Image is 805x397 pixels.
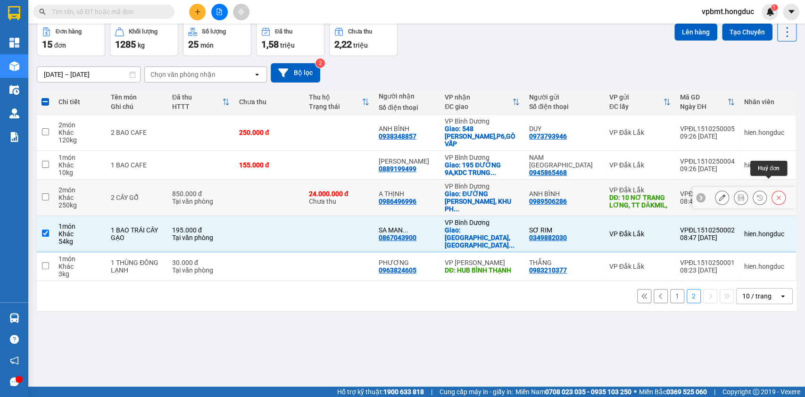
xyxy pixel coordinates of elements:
[766,8,774,16] img: icon-new-feature
[445,182,520,190] div: VP Bình Dương
[787,8,796,16] span: caret-down
[680,165,735,173] div: 09:26 [DATE]
[666,388,707,396] strong: 0369 525 060
[202,28,226,35] div: Số lượng
[188,39,199,50] span: 25
[680,157,735,165] div: VPĐL1510250004
[675,90,739,115] th: Toggle SortBy
[771,4,778,11] sup: 1
[379,266,416,274] div: 0963824605
[58,121,101,129] div: 2 món
[253,71,261,78] svg: open
[379,104,435,111] div: Số điện thoại
[58,255,101,263] div: 1 món
[445,161,520,176] div: Giao: 195 ĐƯỜNG 9A,KDC TRUNG SƠN,BÌNH HƯNG,BÌNH CHÁNH
[111,226,163,241] div: 1 BAO TRÁI CÂY GẠO
[379,234,416,241] div: 0867043900
[609,161,671,169] div: VP Đắk Lắk
[172,266,230,274] div: Tại văn phòng
[680,125,735,132] div: VPĐL1510250005
[194,8,201,15] span: plus
[779,292,787,300] svg: open
[403,226,408,234] span: ...
[280,41,295,49] span: triệu
[337,387,424,397] span: Hỗ trợ kỹ thuật:
[639,387,707,397] span: Miền Bắc
[10,356,19,365] span: notification
[680,234,735,241] div: 08:47 [DATE]
[445,93,512,101] div: VP nhận
[271,63,320,83] button: Bộ lọc
[753,389,759,395] span: copyright
[687,289,701,303] button: 2
[58,136,101,144] div: 120 kg
[445,125,520,148] div: Giao: 548 NGUYỄN OANH,P6,GÒ VẤP
[315,58,325,68] sup: 2
[200,41,214,49] span: món
[445,190,520,213] div: Giao: ĐƯỜNG PHAN CHI TRINH, KHU PHỐ 3, XÃ TÂN BIÊN, TÂY NINH
[233,4,249,20] button: aim
[239,129,299,136] div: 250.000 đ
[334,39,352,50] span: 2,22
[783,4,799,20] button: caret-down
[111,259,163,274] div: 1 THÙNG ĐÔNG LẠNH
[58,154,101,161] div: 1 món
[609,103,663,110] div: ĐC lấy
[183,22,251,56] button: Số lượng25món
[445,117,520,125] div: VP Bình Dương
[111,161,163,169] div: 1 BAO CAFE
[239,98,299,106] div: Chưa thu
[680,198,735,205] div: 08:48 [DATE]
[509,241,515,249] span: ...
[680,190,735,198] div: VPĐL1510250003
[674,24,717,41] button: Lên hàng
[167,90,234,115] th: Toggle SortBy
[379,190,435,198] div: A THỊNH
[529,198,567,205] div: 0989506286
[680,93,727,101] div: Mã GD
[529,266,567,274] div: 0983210377
[529,190,600,198] div: ANH BÌNH
[445,266,520,274] div: DĐ: HUB BÌNH THẠNH
[670,289,684,303] button: 1
[10,377,19,386] span: message
[58,186,101,194] div: 2 món
[115,39,136,50] span: 1285
[58,223,101,230] div: 1 món
[172,226,230,234] div: 195.000 đ
[529,234,567,241] div: 0349882030
[58,129,101,136] div: Khác
[445,154,520,161] div: VP Bình Dương
[309,103,362,110] div: Trạng thái
[714,387,715,397] span: |
[744,263,791,270] div: hien.hongduc
[529,132,567,140] div: 0973793946
[445,219,520,226] div: VP Bình Dương
[256,22,324,56] button: Đã thu1,58 triệu
[138,41,145,49] span: kg
[172,259,230,266] div: 30.000 đ
[129,28,158,35] div: Khối lượng
[9,313,19,323] img: warehouse-icon
[742,291,772,301] div: 10 / trang
[58,230,101,238] div: Khác
[9,85,19,95] img: warehouse-icon
[9,108,19,118] img: warehouse-icon
[772,4,776,11] span: 1
[58,98,101,106] div: Chi tiết
[9,132,19,142] img: solution-icon
[609,93,663,101] div: VP gửi
[379,226,435,234] div: SA MAN (0395233987)
[529,169,567,176] div: 0945865468
[329,22,398,56] button: Chưa thu2,22 triệu
[37,22,105,56] button: Đơn hàng15đơn
[744,230,791,238] div: hien.hongduc
[111,93,163,101] div: Tên món
[10,335,19,344] span: question-circle
[111,103,163,110] div: Ghi chú
[490,169,496,176] span: ...
[309,190,369,205] div: Chưa thu
[58,201,101,209] div: 250 kg
[9,38,19,48] img: dashboard-icon
[609,194,671,209] div: DĐ: 10 NƠ TRANG LƠNG, TT DĂKMIL,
